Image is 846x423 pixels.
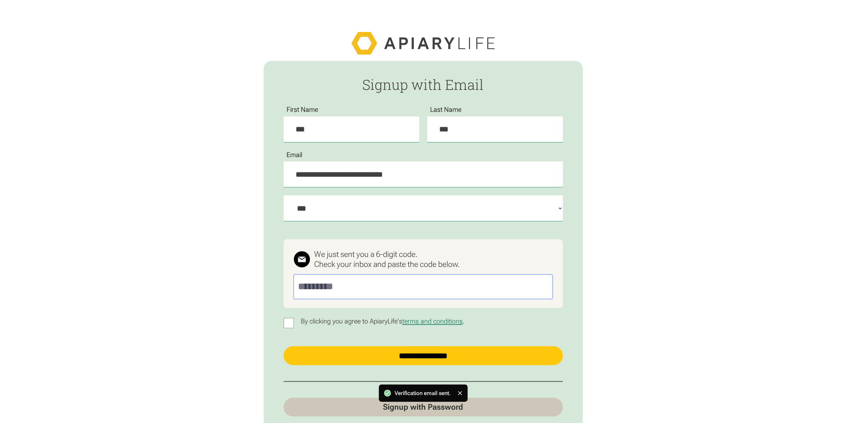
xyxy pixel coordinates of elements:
[314,249,460,269] div: We just sent you a 6-digit code. Check your inbox and paste the code below.
[284,398,563,416] a: Signup with Password
[284,106,322,113] label: First Name
[402,317,463,325] a: terms and conditions
[284,151,306,159] label: Email
[298,317,468,325] p: By clicking you agree to ApiaryLife's .
[395,388,451,398] div: Verification email sent.
[284,77,563,92] h2: Signup with Email
[427,106,465,113] label: Last Name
